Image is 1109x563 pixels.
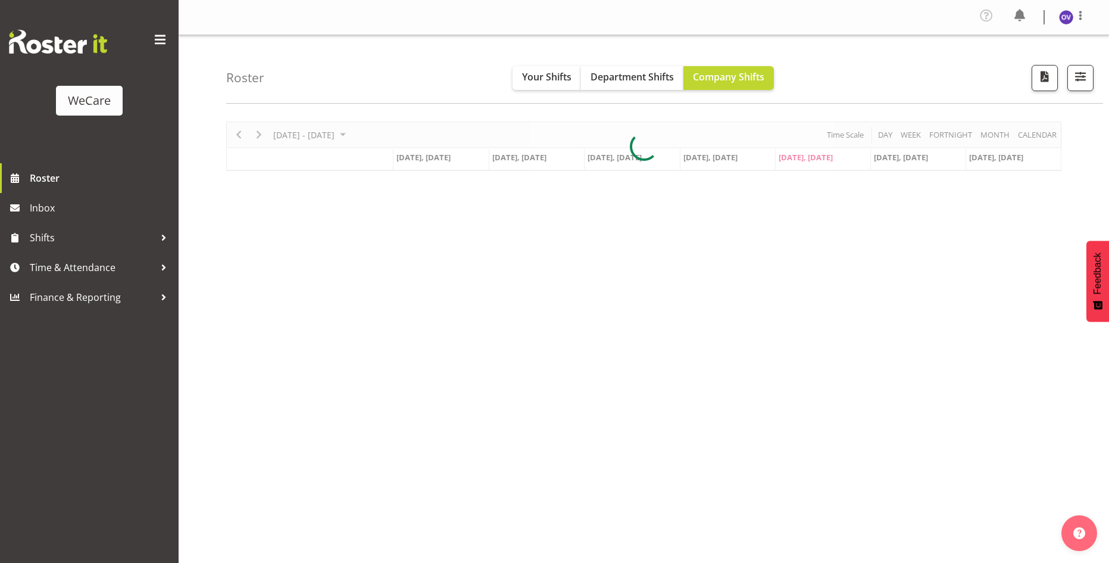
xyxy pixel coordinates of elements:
[226,71,264,85] h4: Roster
[9,30,107,54] img: Rosterit website logo
[683,66,774,90] button: Company Shifts
[693,70,764,83] span: Company Shifts
[591,70,674,83] span: Department Shifts
[30,288,155,306] span: Finance & Reporting
[30,259,155,276] span: Time & Attendance
[30,169,173,187] span: Roster
[30,229,155,247] span: Shifts
[1059,10,1073,24] img: olive-vermazen11854.jpg
[30,199,173,217] span: Inbox
[1067,65,1094,91] button: Filter Shifts
[1092,253,1103,294] span: Feedback
[1073,527,1085,539] img: help-xxl-2.png
[68,92,111,110] div: WeCare
[581,66,683,90] button: Department Shifts
[1086,241,1109,322] button: Feedback - Show survey
[522,70,571,83] span: Your Shifts
[513,66,581,90] button: Your Shifts
[1032,65,1058,91] button: Download a PDF of the roster according to the set date range.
